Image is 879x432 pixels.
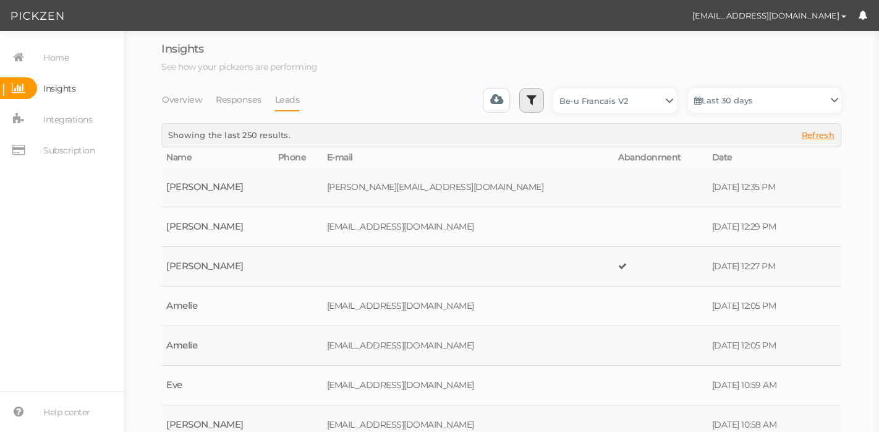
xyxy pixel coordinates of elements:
td: [EMAIL_ADDRESS][DOMAIN_NAME] [322,287,614,326]
tr: Amelie [EMAIL_ADDRESS][DOMAIN_NAME] [DATE] 12:05 PM [161,287,841,326]
td: [DATE] 12:05 PM [707,326,804,366]
span: Abandonment [618,152,681,163]
li: Overview [161,88,215,111]
span: Showing the last 250 results. [168,130,291,140]
td: [EMAIL_ADDRESS][DOMAIN_NAME] [322,207,614,247]
img: e3a095d660fc0defbe9cf0e314edbd70 [659,5,681,27]
td: [DATE] 10:59 AM [707,366,804,405]
span: Refresh [802,130,834,140]
span: E-mail [327,152,353,163]
li: Responses [215,88,274,111]
td: [DATE] 12:29 PM [707,207,804,247]
a: Responses [215,88,262,111]
span: [EMAIL_ADDRESS][DOMAIN_NAME] [692,11,839,20]
span: Home [43,48,69,67]
td: [EMAIL_ADDRESS][DOMAIN_NAME] [322,326,614,366]
td: [DATE] 12:27 PM [707,247,804,287]
span: Subscription [43,140,95,160]
td: [EMAIL_ADDRESS][DOMAIN_NAME] [322,366,614,405]
td: Eve [161,366,273,405]
tr: [PERSON_NAME] [PERSON_NAME][EMAIL_ADDRESS][DOMAIN_NAME] [DATE] 12:35 PM [161,168,841,207]
span: Phone [278,152,307,163]
button: [EMAIL_ADDRESS][DOMAIN_NAME] [681,5,858,26]
a: Last 30 days [688,88,841,113]
span: See how your pickzens are performing [161,61,317,72]
tr: Eve [EMAIL_ADDRESS][DOMAIN_NAME] [DATE] 10:59 AM [161,366,841,405]
span: Name [166,152,192,163]
td: [PERSON_NAME] [161,168,273,207]
span: Date [712,152,732,163]
td: [PERSON_NAME] [161,207,273,247]
td: Amelie [161,326,273,366]
tr: [PERSON_NAME] [EMAIL_ADDRESS][DOMAIN_NAME] [DATE] 12:29 PM [161,207,841,247]
span: Integrations [43,110,92,129]
span: Help center [43,402,90,422]
span: Insights [43,79,75,98]
td: [PERSON_NAME] [161,247,273,287]
td: [DATE] 12:05 PM [707,287,804,326]
td: Amelie [161,287,273,326]
a: Overview [161,88,203,111]
td: [DATE] 12:35 PM [707,168,804,207]
td: [PERSON_NAME][EMAIL_ADDRESS][DOMAIN_NAME] [322,168,614,207]
tr: Amelie [EMAIL_ADDRESS][DOMAIN_NAME] [DATE] 12:05 PM [161,326,841,366]
img: Pickzen logo [11,9,64,24]
a: Leads [274,88,300,111]
span: Insights [161,42,203,56]
tr: [PERSON_NAME] [DATE] 12:27 PM [161,247,841,287]
li: Leads [274,88,313,111]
